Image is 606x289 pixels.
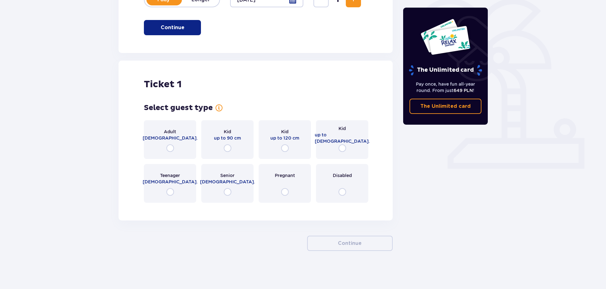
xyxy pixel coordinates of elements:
[144,103,213,113] h3: Select guest type
[270,135,299,141] span: up to 120 cm
[307,236,393,251] button: Continue
[408,65,483,76] p: The Unlimited card
[420,18,471,55] img: Two entry cards to Suntago with the word 'UNLIMITED RELAX', featuring a white background with tro...
[338,240,362,247] p: Continue
[161,24,184,31] p: Continue
[315,132,370,144] span: up to [DEMOGRAPHIC_DATA].
[160,172,180,179] span: Teenager
[338,125,346,132] span: Kid
[333,172,352,179] span: Disabled
[275,172,295,179] span: Pregnant
[409,81,482,94] p: Pay once, have fun all-year round. From just !
[164,128,176,135] span: Adult
[143,135,198,141] span: [DEMOGRAPHIC_DATA].
[200,179,255,185] span: [DEMOGRAPHIC_DATA].
[143,179,198,185] span: [DEMOGRAPHIC_DATA].
[144,78,182,90] h2: Ticket 1
[144,20,201,35] button: Continue
[224,128,231,135] span: Kid
[409,99,482,114] a: The Unlimited card
[454,88,473,93] span: 649 PLN
[420,103,471,110] p: The Unlimited card
[220,172,235,179] span: Senior
[214,135,241,141] span: up to 90 cm
[281,128,288,135] span: Kid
